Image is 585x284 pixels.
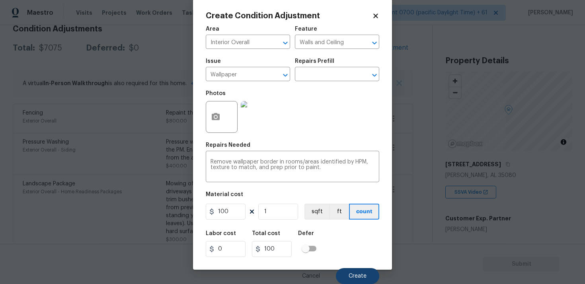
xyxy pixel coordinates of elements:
button: count [349,204,379,220]
button: sqft [304,204,329,220]
h5: Photos [206,91,226,96]
button: ft [329,204,349,220]
h2: Create Condition Adjustment [206,12,372,20]
h5: Labor cost [206,231,236,236]
h5: Repairs Prefill [295,58,334,64]
h5: Issue [206,58,221,64]
button: Create [336,268,379,284]
h5: Repairs Needed [206,142,250,148]
button: Open [280,37,291,49]
h5: Material cost [206,192,243,197]
button: Open [280,70,291,81]
button: Cancel [289,268,333,284]
button: Open [369,70,380,81]
span: Create [349,273,367,279]
h5: Area [206,26,219,32]
span: Cancel [302,273,320,279]
textarea: Remove wallpaper border in rooms/areas identified by HPM, texture to match, and prep prior to paint. [211,159,374,176]
h5: Defer [298,231,314,236]
h5: Total cost [252,231,280,236]
button: Open [369,37,380,49]
h5: Feature [295,26,317,32]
